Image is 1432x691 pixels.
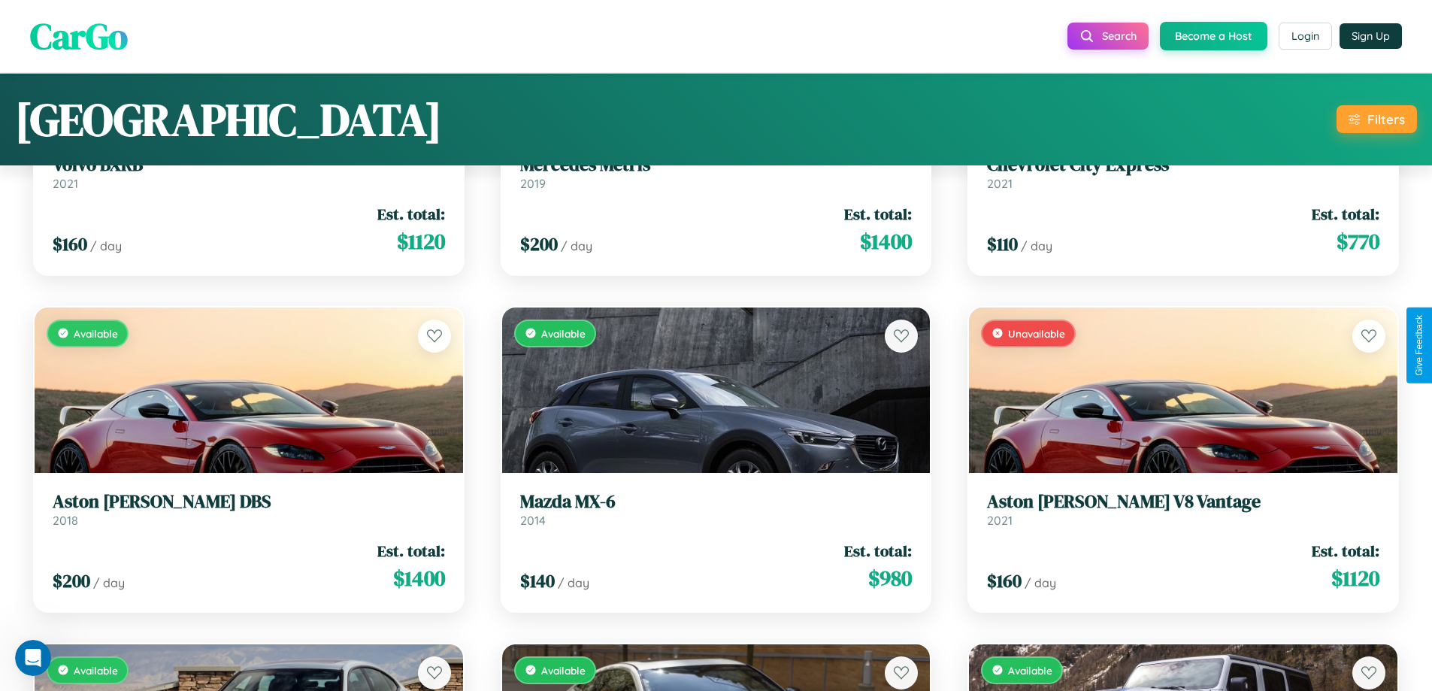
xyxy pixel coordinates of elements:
h3: Mazda MX-6 [520,491,913,513]
button: Search [1067,23,1149,50]
span: 2018 [53,513,78,528]
button: Login [1279,23,1332,50]
button: Sign Up [1340,23,1402,49]
div: Give Feedback [1414,315,1424,376]
span: 2021 [987,176,1013,191]
h3: Aston [PERSON_NAME] V8 Vantage [987,491,1379,513]
span: / day [558,575,589,590]
span: / day [561,238,592,253]
span: Est. total: [1312,203,1379,225]
button: Become a Host [1160,22,1267,50]
span: $ 980 [868,563,912,593]
iframe: Intercom live chat [15,640,51,676]
h1: [GEOGRAPHIC_DATA] [15,89,442,150]
span: Available [74,327,118,340]
span: Est. total: [1312,540,1379,562]
span: 2019 [520,176,546,191]
span: $ 200 [53,568,90,593]
span: / day [93,575,125,590]
span: $ 1120 [1331,563,1379,593]
span: Est. total: [844,540,912,562]
h3: Volvo BXRB [53,154,445,176]
span: $ 1120 [397,226,445,256]
span: $ 110 [987,232,1018,256]
a: Volvo BXRB2021 [53,154,445,191]
h3: Aston [PERSON_NAME] DBS [53,491,445,513]
a: Mercedes Metris2019 [520,154,913,191]
span: Est. total: [844,203,912,225]
span: 2014 [520,513,546,528]
span: Available [541,664,586,677]
span: $ 160 [987,568,1022,593]
a: Mazda MX-62014 [520,491,913,528]
span: $ 770 [1337,226,1379,256]
a: Aston [PERSON_NAME] DBS2018 [53,491,445,528]
a: Chevrolet City Express2021 [987,154,1379,191]
h3: Chevrolet City Express [987,154,1379,176]
h3: Mercedes Metris [520,154,913,176]
span: Est. total: [377,203,445,225]
span: Available [74,664,118,677]
div: Filters [1367,111,1405,127]
span: Available [541,327,586,340]
span: 2021 [987,513,1013,528]
span: / day [90,238,122,253]
button: Filters [1337,105,1417,133]
span: $ 1400 [393,563,445,593]
span: Search [1102,29,1137,43]
span: $ 140 [520,568,555,593]
span: Unavailable [1008,327,1065,340]
span: 2021 [53,176,78,191]
span: / day [1021,238,1052,253]
span: $ 200 [520,232,558,256]
a: Aston [PERSON_NAME] V8 Vantage2021 [987,491,1379,528]
span: CarGo [30,11,128,61]
span: $ 1400 [860,226,912,256]
span: / day [1025,575,1056,590]
span: $ 160 [53,232,87,256]
span: Available [1008,664,1052,677]
span: Est. total: [377,540,445,562]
